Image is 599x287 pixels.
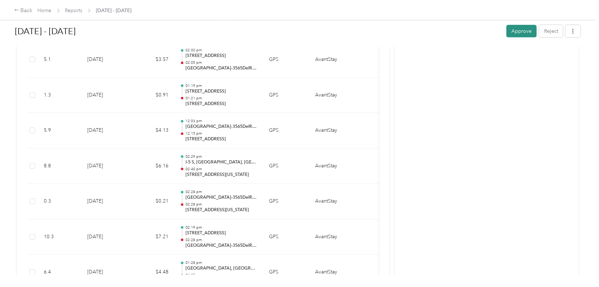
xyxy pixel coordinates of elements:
td: 5.9 [38,113,82,148]
td: AvantStay [309,113,363,148]
button: Reject [539,25,563,37]
td: [DATE] [82,219,131,255]
p: [STREET_ADDRESS] [186,230,257,236]
div: Back [14,6,33,15]
p: 01:21 pm [186,96,257,101]
p: I-5 S, [GEOGRAPHIC_DATA], [GEOGRAPHIC_DATA], [GEOGRAPHIC_DATA] [186,159,257,166]
p: [STREET_ADDRESS] [186,88,257,95]
td: [DATE] [82,113,131,148]
td: $3.57 [131,42,174,78]
button: Approve [506,25,537,37]
p: 02:28 pm [186,202,257,207]
p: 02:19 pm [186,225,257,230]
td: $6.16 [131,148,174,184]
p: 12:03 pm [186,119,257,124]
td: GPS [263,184,309,219]
p: [STREET_ADDRESS][US_STATE] [186,207,257,213]
td: GPS [263,113,309,148]
td: $0.91 [131,78,174,113]
td: 8.8 [38,148,82,184]
td: $0.21 [131,184,174,219]
p: [GEOGRAPHIC_DATA], [GEOGRAPHIC_DATA][PERSON_NAME], [GEOGRAPHIC_DATA] [186,265,257,272]
a: Reports [65,7,83,14]
iframe: Everlance-gr Chat Button Frame [559,247,599,287]
p: [STREET_ADDRESS] [186,101,257,107]
td: 1.3 [38,78,82,113]
p: 02:05 pm [186,60,257,65]
td: AvantStay [309,184,363,219]
p: [STREET_ADDRESS][US_STATE] [186,172,257,178]
td: GPS [263,148,309,184]
p: 02:29 pm [186,154,257,159]
td: $4.13 [131,113,174,148]
td: GPS [263,219,309,255]
a: Home [38,7,52,14]
td: AvantStay [309,219,363,255]
h1: Aug 1 - 31, 2025 [15,23,501,40]
p: 02:40 pm [186,167,257,172]
p: [GEOGRAPHIC_DATA]-3565DelRey201 [186,242,257,249]
p: [GEOGRAPHIC_DATA]-3565DelRey201 [186,65,257,72]
td: GPS [263,78,309,113]
td: GPS [263,42,309,78]
td: 5.1 [38,42,82,78]
p: [GEOGRAPHIC_DATA]-3565DelRey201 [186,194,257,201]
td: AvantStay [309,148,363,184]
td: [DATE] [82,78,131,113]
p: [STREET_ADDRESS] [186,136,257,142]
p: [GEOGRAPHIC_DATA]-3565DelRey201 [186,124,257,130]
td: AvantStay [309,78,363,113]
td: 10.3 [38,219,82,255]
p: 01:28 pm [186,260,257,265]
span: [DATE] - [DATE] [96,7,132,14]
p: 01:19 pm [186,83,257,88]
p: 02:28 pm [186,238,257,242]
td: [DATE] [82,42,131,78]
p: 02:28 pm [186,189,257,194]
td: 0.3 [38,184,82,219]
p: 12:15 pm [186,131,257,136]
td: $7.21 [131,219,174,255]
p: [STREET_ADDRESS] [186,53,257,59]
td: AvantStay [309,42,363,78]
td: [DATE] [82,148,131,184]
p: 01:35 pm [186,273,257,278]
td: [DATE] [82,184,131,219]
